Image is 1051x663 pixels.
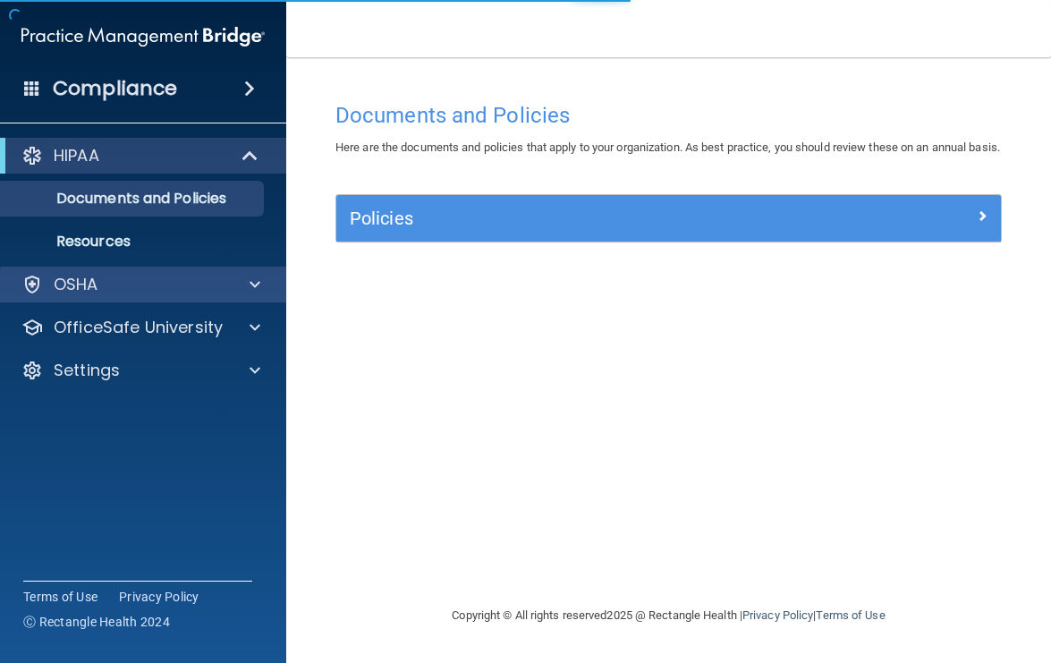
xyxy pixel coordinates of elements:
a: Privacy Policy [742,608,813,622]
span: Ⓒ Rectangle Health 2024 [23,613,170,631]
a: OfficeSafe University [21,317,260,338]
a: Settings [21,360,260,381]
a: Terms of Use [816,608,885,622]
p: OSHA [54,274,98,295]
p: Documents and Policies [12,190,256,208]
a: Terms of Use [23,588,97,606]
span: Here are the documents and policies that apply to your organization. As best practice, you should... [335,140,1000,154]
p: OfficeSafe University [54,317,223,338]
p: HIPAA [54,145,99,166]
a: OSHA [21,274,260,295]
a: Privacy Policy [119,588,199,606]
div: Copyright © All rights reserved 2025 @ Rectangle Health | | [343,587,996,644]
h4: Documents and Policies [335,104,1002,127]
p: Settings [54,360,120,381]
img: PMB logo [21,19,265,55]
h5: Policies [350,208,821,228]
p: Resources [12,233,256,251]
h4: Compliance [53,76,177,101]
a: HIPAA [21,145,259,166]
a: Policies [350,204,987,233]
